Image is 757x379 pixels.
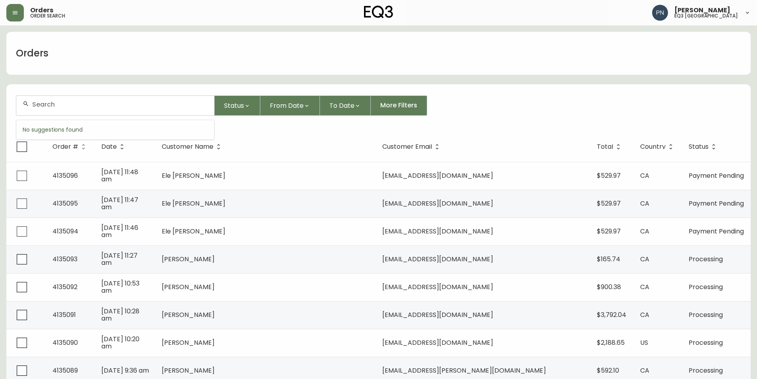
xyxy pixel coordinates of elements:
[101,251,137,267] span: [DATE] 11:27 am
[674,14,738,18] h5: eq3 [GEOGRAPHIC_DATA]
[101,167,138,184] span: [DATE] 11:48 am
[689,310,723,319] span: Processing
[597,255,620,264] span: $165.74
[640,143,676,150] span: Country
[597,366,619,375] span: $592.10
[52,338,78,347] span: 4135090
[689,366,723,375] span: Processing
[382,366,546,375] span: [EMAIL_ADDRESS][PERSON_NAME][DOMAIN_NAME]
[640,338,648,347] span: US
[101,223,138,239] span: [DATE] 11:46 am
[162,143,224,150] span: Customer Name
[320,95,371,116] button: To Date
[52,227,78,236] span: 4135094
[689,338,723,347] span: Processing
[597,282,621,292] span: $900.38
[689,144,709,149] span: Status
[597,144,613,149] span: Total
[689,282,723,292] span: Processing
[52,199,78,208] span: 4135095
[597,143,623,150] span: Total
[101,307,139,323] span: [DATE] 10:28 am
[382,282,493,292] span: [EMAIL_ADDRESS][DOMAIN_NAME]
[101,334,139,351] span: [DATE] 10:20 am
[52,143,89,150] span: Order #
[52,282,77,292] span: 4135092
[380,101,417,110] span: More Filters
[640,310,649,319] span: CA
[640,144,666,149] span: Country
[224,101,244,111] span: Status
[101,143,127,150] span: Date
[382,143,442,150] span: Customer Email
[689,171,744,180] span: Payment Pending
[52,171,78,180] span: 4135096
[597,338,625,347] span: $2,188.65
[640,366,649,375] span: CA
[640,199,649,208] span: CA
[162,227,225,236] span: Ele [PERSON_NAME]
[689,199,744,208] span: Payment Pending
[52,144,78,149] span: Order #
[597,199,621,208] span: $529.97
[162,144,213,149] span: Customer Name
[52,310,76,319] span: 4135091
[52,255,77,264] span: 4135093
[16,120,214,140] div: No suggestions found
[382,310,493,319] span: [EMAIL_ADDRESS][DOMAIN_NAME]
[270,101,304,111] span: From Date
[689,227,744,236] span: Payment Pending
[30,14,65,18] h5: order search
[640,255,649,264] span: CA
[32,101,208,108] input: Search
[382,199,493,208] span: [EMAIL_ADDRESS][DOMAIN_NAME]
[689,255,723,264] span: Processing
[329,101,354,111] span: To Date
[382,338,493,347] span: [EMAIL_ADDRESS][DOMAIN_NAME]
[382,144,432,149] span: Customer Email
[162,171,225,180] span: Ele [PERSON_NAME]
[640,282,649,292] span: CA
[162,366,215,375] span: [PERSON_NAME]
[371,95,427,116] button: More Filters
[689,143,719,150] span: Status
[162,255,215,264] span: [PERSON_NAME]
[640,171,649,180] span: CA
[652,5,668,21] img: 496f1288aca128e282dab2021d4f4334
[597,310,626,319] span: $3,792.04
[597,227,621,236] span: $529.97
[16,47,48,60] h1: Orders
[162,199,225,208] span: Ele [PERSON_NAME]
[162,282,215,292] span: [PERSON_NAME]
[52,366,78,375] span: 4135089
[640,227,649,236] span: CA
[382,227,493,236] span: [EMAIL_ADDRESS][DOMAIN_NAME]
[101,195,138,212] span: [DATE] 11:47 am
[382,171,493,180] span: [EMAIL_ADDRESS][DOMAIN_NAME]
[364,6,393,18] img: logo
[674,7,730,14] span: [PERSON_NAME]
[162,310,215,319] span: [PERSON_NAME]
[215,95,260,116] button: Status
[260,95,320,116] button: From Date
[101,279,139,295] span: [DATE] 10:53 am
[382,255,493,264] span: [EMAIL_ADDRESS][DOMAIN_NAME]
[101,144,117,149] span: Date
[597,171,621,180] span: $529.97
[30,7,53,14] span: Orders
[101,366,149,375] span: [DATE] 9:36 am
[162,338,215,347] span: [PERSON_NAME]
